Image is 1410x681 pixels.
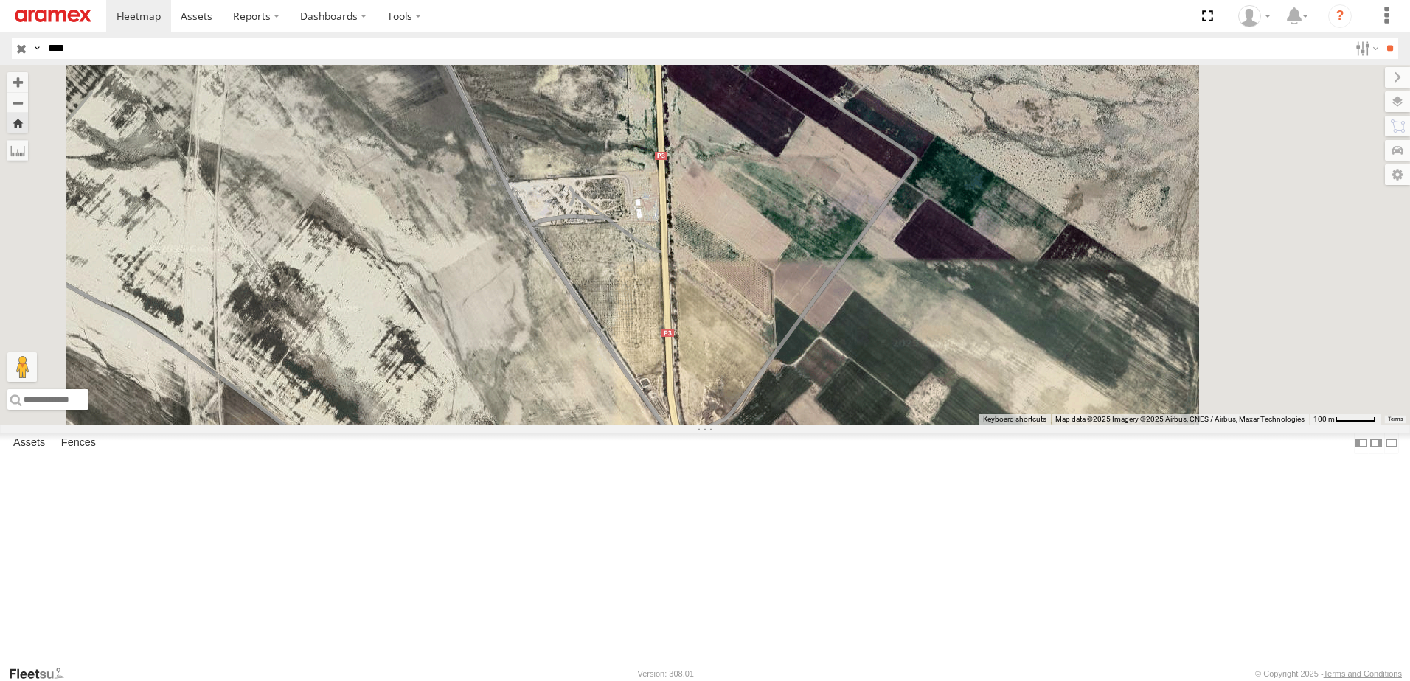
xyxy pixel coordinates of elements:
[7,72,28,92] button: Zoom in
[1233,5,1276,27] div: Nejah Benkhalifa
[15,10,91,22] img: aramex-logo.svg
[1385,164,1410,185] label: Map Settings
[7,352,37,382] button: Drag Pegman onto the map to open Street View
[1388,416,1403,422] a: Terms (opens in new tab)
[1313,415,1335,423] span: 100 m
[7,113,28,133] button: Zoom Home
[31,38,43,59] label: Search Query
[638,669,694,678] div: Version: 308.01
[1309,414,1381,425] button: Map Scale: 100 m per 52 pixels
[1350,38,1381,59] label: Search Filter Options
[1324,669,1402,678] a: Terms and Conditions
[54,433,103,453] label: Fences
[1384,433,1399,454] label: Hide Summary Table
[1328,4,1352,28] i: ?
[1055,415,1305,423] span: Map data ©2025 Imagery ©2025 Airbus, CNES / Airbus, Maxar Technologies
[1354,433,1369,454] label: Dock Summary Table to the Left
[1255,669,1402,678] div: © Copyright 2025 -
[6,433,52,453] label: Assets
[8,666,76,681] a: Visit our Website
[1369,433,1383,454] label: Dock Summary Table to the Right
[7,92,28,113] button: Zoom out
[7,140,28,161] label: Measure
[983,414,1046,425] button: Keyboard shortcuts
